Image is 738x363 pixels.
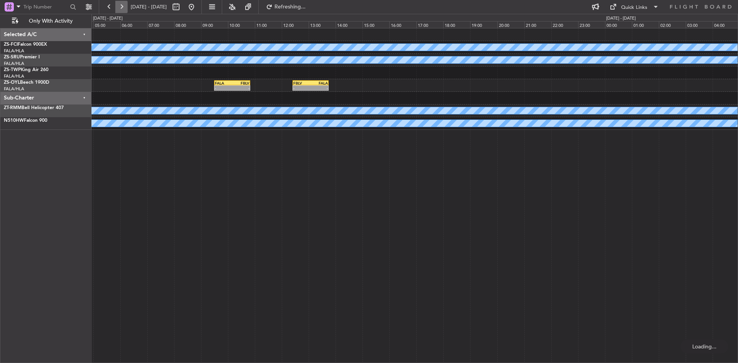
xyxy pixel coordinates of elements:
[605,21,632,28] div: 00:00
[4,86,24,92] a: FALA/HLA
[93,21,120,28] div: 05:00
[551,21,578,28] div: 22:00
[4,68,21,72] span: ZS-TWP
[4,42,47,47] a: ZS-FCIFalcon 900EX
[606,1,663,13] button: Quick Links
[311,81,328,85] div: FALA
[4,118,47,123] a: N510HWFalcon 900
[336,21,362,28] div: 14:00
[215,86,232,90] div: -
[228,21,255,28] div: 10:00
[309,21,336,28] div: 13:00
[8,15,83,27] button: Only With Activity
[4,68,48,72] a: ZS-TWPKing Air 260
[215,81,232,85] div: FALA
[131,3,167,10] span: [DATE] - [DATE]
[389,21,416,28] div: 16:00
[632,21,659,28] div: 01:00
[680,340,728,353] div: Loading...
[621,4,647,12] div: Quick Links
[4,73,24,79] a: FALA/HLA
[578,21,605,28] div: 23:00
[282,21,309,28] div: 12:00
[23,1,68,13] input: Trip Number
[470,21,497,28] div: 19:00
[4,55,40,60] a: ZS-SRUPremier I
[293,81,311,85] div: FBLV
[4,48,24,54] a: FALA/HLA
[20,18,81,24] span: Only With Activity
[232,86,249,90] div: -
[120,21,147,28] div: 06:00
[311,86,328,90] div: -
[524,21,551,28] div: 21:00
[4,55,20,60] span: ZS-SRU
[4,42,18,47] span: ZS-FCI
[4,80,49,85] a: ZS-OYLBeech 1900D
[274,4,306,10] span: Refreshing...
[293,86,311,90] div: -
[686,21,713,28] div: 03:00
[232,81,249,85] div: FBLV
[4,118,24,123] span: N510HW
[4,106,22,110] span: ZT-RMM
[255,21,282,28] div: 11:00
[4,61,24,66] a: FALA/HLA
[4,80,20,85] span: ZS-OYL
[443,21,470,28] div: 18:00
[4,106,64,110] a: ZT-RMMBell Helicopter 407
[416,21,443,28] div: 17:00
[659,21,686,28] div: 02:00
[606,15,636,22] div: [DATE] - [DATE]
[497,21,524,28] div: 20:00
[93,15,123,22] div: [DATE] - [DATE]
[147,21,174,28] div: 07:00
[174,21,201,28] div: 08:00
[362,21,389,28] div: 15:00
[263,1,309,13] button: Refreshing...
[201,21,228,28] div: 09:00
